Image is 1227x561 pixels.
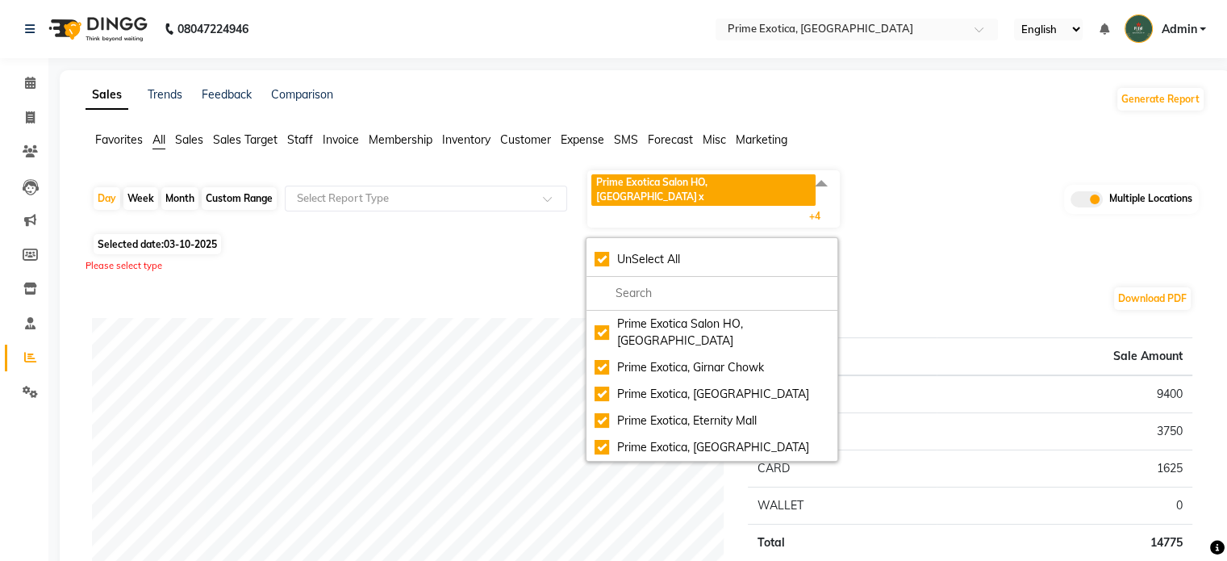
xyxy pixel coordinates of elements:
td: 9400 [937,375,1192,413]
span: +4 [809,210,833,222]
span: 03-10-2025 [164,238,217,250]
a: Trends [148,87,182,102]
span: Invoice [323,132,359,147]
td: 0 [937,487,1192,524]
span: All [152,132,165,147]
span: Membership [369,132,432,147]
img: logo [41,6,152,52]
a: Feedback [202,87,252,102]
button: Generate Report [1117,88,1204,111]
td: UPI [748,412,937,450]
div: Month [161,187,198,210]
span: Customer [500,132,551,147]
button: Download PDF [1114,287,1191,310]
span: Marketing [736,132,787,147]
span: Expense [561,132,604,147]
span: Misc [703,132,726,147]
span: Forecast [648,132,693,147]
div: Prime Exotica Salon HO, [GEOGRAPHIC_DATA] [595,316,829,350]
span: Admin [1161,21,1196,38]
b: 08047224946 [177,6,248,52]
span: Favorites [95,132,143,147]
td: WALLET [748,487,937,524]
td: Total [748,524,937,561]
a: Comparison [271,87,333,102]
th: Sale Amount [937,337,1192,375]
th: Type [748,337,937,375]
span: Selected date: [94,234,221,254]
span: Inventory [442,132,490,147]
td: 3750 [937,412,1192,450]
span: Sales Target [213,132,278,147]
span: SMS [614,132,638,147]
input: multiselect-search [595,285,829,302]
td: 1625 [937,450,1192,487]
div: Prime Exotica, [GEOGRAPHIC_DATA] [595,439,829,456]
div: Custom Range [202,187,277,210]
span: Multiple Locations [1109,191,1192,207]
div: Week [123,187,158,210]
div: Prime Exotica, Girnar Chowk [595,359,829,376]
span: Staff [287,132,313,147]
td: CASH [748,375,937,413]
div: Prime Exotica, Eternity Mall [595,412,829,429]
div: Please select type [86,259,1205,273]
td: CARD [748,450,937,487]
a: Sales [86,81,128,110]
img: Admin [1125,15,1153,43]
span: Sales [175,132,203,147]
td: 14775 [937,524,1192,561]
a: x [697,190,704,203]
div: Prime Exotica, [GEOGRAPHIC_DATA] [595,386,829,403]
div: Day [94,187,120,210]
span: Prime Exotica Salon HO, [GEOGRAPHIC_DATA] [596,176,707,203]
div: UnSelect All [595,251,829,268]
